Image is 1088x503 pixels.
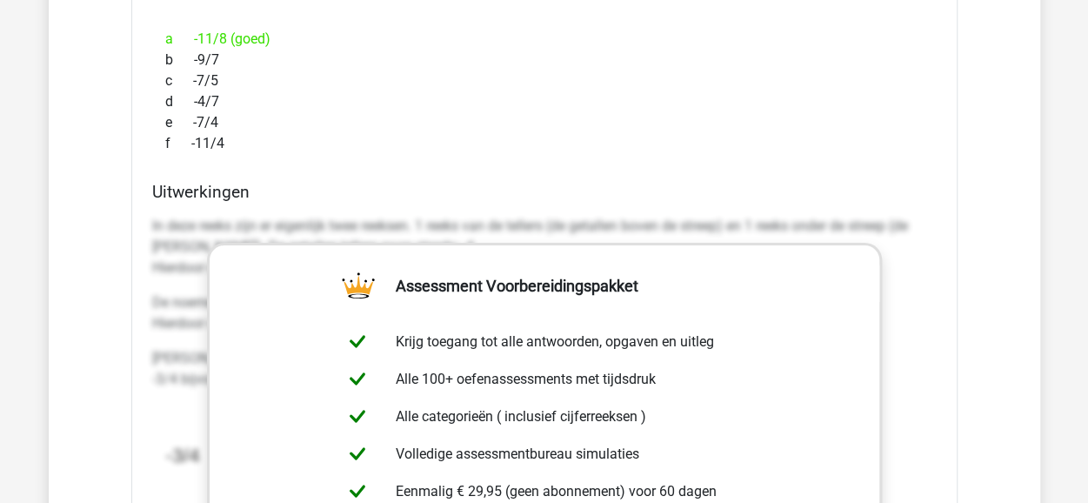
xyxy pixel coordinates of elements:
[152,70,937,91] div: -7/5
[152,91,937,112] div: -4/7
[165,91,194,112] span: d
[152,112,937,133] div: -7/4
[165,29,194,50] span: a
[165,443,200,466] tspan: -3/4
[152,348,937,390] p: [PERSON_NAME] goed hoe je de breuken in de reeks moet herschrijven om het patroon te herkennen. -...
[165,112,193,133] span: e
[152,133,937,154] div: -11/4
[152,292,937,334] p: De noemers gaan steeds: +2 Hierdoor ontstaat de volgende reeks: [12, 14, 16, 18, 20, 22, 24]
[152,29,937,50] div: -11/8 (goed)
[152,182,937,202] h4: Uitwerkingen
[165,133,191,154] span: f
[152,50,937,70] div: -9/7
[165,50,194,70] span: b
[152,216,937,278] p: In deze reeks zijn er eigenlijk twee reeksen. 1 reeks van de tellers (de getallen boven de streep...
[165,70,193,91] span: c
